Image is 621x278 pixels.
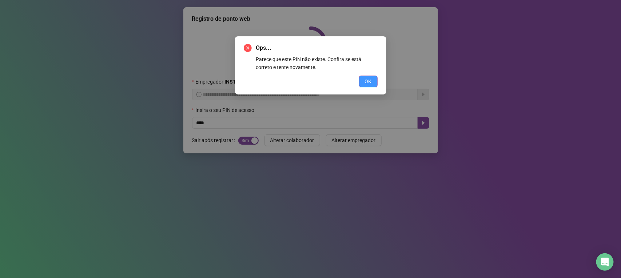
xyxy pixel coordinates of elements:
[256,44,378,52] span: Ops...
[359,76,378,87] button: OK
[365,77,372,85] span: OK
[596,253,614,271] div: Open Intercom Messenger
[256,55,378,71] div: Parece que este PIN não existe. Confira se está correto e tente novamente.
[244,44,252,52] span: close-circle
